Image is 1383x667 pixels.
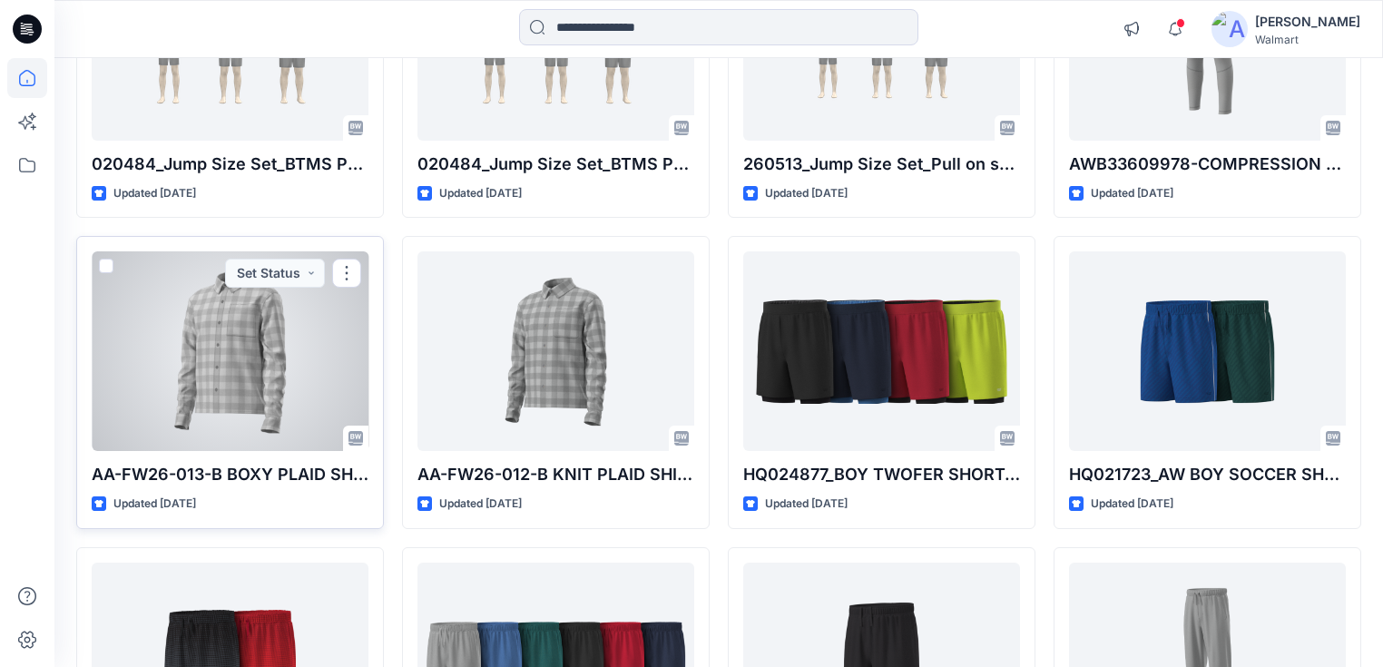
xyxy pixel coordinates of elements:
p: Updated [DATE] [1091,495,1173,514]
img: avatar [1211,11,1248,47]
p: Updated [DATE] [1091,184,1173,203]
p: HQ021723_AW BOY SOCCER SHORT_Opt2. [1069,462,1346,487]
div: Walmart [1255,33,1360,46]
p: Updated [DATE] [765,495,848,514]
p: Updated [DATE] [113,495,196,514]
div: [PERSON_NAME] [1255,11,1360,33]
p: Updated [DATE] [113,184,196,203]
p: 260513_Jump Size Set_Pull on short_Yarn dye stripe pull on short_ Inseam 8inch [743,152,1020,177]
p: HQ024877_BOY TWOFER SHORT_ INSEAM 5.5inch [743,462,1020,487]
p: Updated [DATE] [439,495,522,514]
p: AWB33609978-COMPRESSION PANT [1069,152,1346,177]
p: Updated [DATE] [439,184,522,203]
p: 020484_Jump Size Set_BTMS PULL ON SHORT_8” inseam [92,152,368,177]
p: Updated [DATE] [765,184,848,203]
a: HQ024877_BOY TWOFER SHORT_ INSEAM 5.5inch [743,251,1020,451]
p: AA-FW26-013-B BOXY PLAID SHIRT [92,462,368,487]
p: 020484_Jump Size Set_BTMS PULL ON SHORT_8” inseam [417,152,694,177]
a: AA-FW26-012-B KNIT PLAID SHIRT [417,251,694,451]
p: AA-FW26-012-B KNIT PLAID SHIRT [417,462,694,487]
a: HQ021723_AW BOY SOCCER SHORT_Opt2. [1069,251,1346,451]
a: AA-FW26-013-B BOXY PLAID SHIRT [92,251,368,451]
